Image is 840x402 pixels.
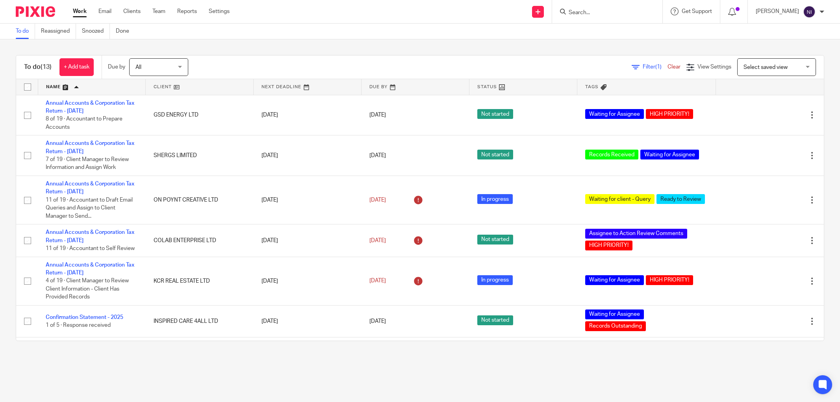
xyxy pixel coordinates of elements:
[254,257,362,305] td: [DATE]
[46,181,134,195] a: Annual Accounts & Corporation Tax Return - [DATE]
[254,135,362,176] td: [DATE]
[46,278,129,300] span: 4 of 19 · Client Manager to Review Client Information - Client Has Provided Records
[135,65,141,70] span: All
[585,229,687,239] span: Assignee to Action Review Comments
[477,275,513,285] span: In progress
[41,24,76,39] a: Reassigned
[477,150,513,159] span: Not started
[369,153,386,158] span: [DATE]
[116,24,135,39] a: Done
[369,197,386,203] span: [DATE]
[46,230,134,243] a: Annual Accounts & Corporation Tax Return - [DATE]
[46,157,129,170] span: 7 of 19 · Client Manager to Review Information and Assign Work
[146,305,254,337] td: INSPIRED CARE 4ALL LTD
[254,95,362,135] td: [DATE]
[668,64,681,70] a: Clear
[585,309,644,319] span: Waiting for Assignee
[146,95,254,135] td: GSD ENERGY LTD
[744,65,788,70] span: Select saved view
[24,63,52,71] h1: To do
[477,315,513,325] span: Not started
[643,64,668,70] span: Filter
[585,275,644,285] span: Waiting for Assignee
[146,337,254,369] td: SKILLS LAB FOOTBALL COACHING LTD
[585,321,646,331] span: Records Outstanding
[568,9,639,17] input: Search
[177,7,197,15] a: Reports
[369,319,386,324] span: [DATE]
[16,6,55,17] img: Pixie
[697,64,731,70] span: View Settings
[46,197,133,219] span: 11 of 19 · Accountant to Draft Email Queries and Assign to Client Manager to Send...
[640,150,699,159] span: Waiting for Assignee
[655,64,662,70] span: (1)
[59,58,94,76] a: + Add task
[146,135,254,176] td: SHERGS LIMITED
[477,194,513,204] span: In progress
[46,262,134,276] a: Annual Accounts & Corporation Tax Return - [DATE]
[16,24,35,39] a: To do
[585,241,632,250] span: HIGH PRIORITY!
[585,150,638,159] span: Records Received
[152,7,165,15] a: Team
[369,112,386,118] span: [DATE]
[254,305,362,337] td: [DATE]
[146,224,254,257] td: COLAB ENTERPRISE LTD
[646,109,693,119] span: HIGH PRIORITY!
[46,141,134,154] a: Annual Accounts & Corporation Tax Return - [DATE]
[756,7,799,15] p: [PERSON_NAME]
[46,100,134,114] a: Annual Accounts & Corporation Tax Return - [DATE]
[41,64,52,70] span: (13)
[585,85,599,89] span: Tags
[73,7,87,15] a: Work
[146,176,254,224] td: ON POYNT CREATIVE LTD
[46,315,123,320] a: Confirmation Statement - 2025
[369,278,386,284] span: [DATE]
[656,194,705,204] span: Ready to Review
[477,235,513,245] span: Not started
[369,238,386,243] span: [DATE]
[146,257,254,305] td: KCR REAL ESTATE LTD
[585,109,644,119] span: Waiting for Assignee
[254,337,362,369] td: [DATE]
[98,7,111,15] a: Email
[123,7,141,15] a: Clients
[209,7,230,15] a: Settings
[254,224,362,257] td: [DATE]
[82,24,110,39] a: Snoozed
[46,116,122,130] span: 8 of 19 · Accountant to Prepare Accounts
[682,9,712,14] span: Get Support
[108,63,125,71] p: Due by
[254,176,362,224] td: [DATE]
[803,6,816,18] img: svg%3E
[477,109,513,119] span: Not started
[46,322,111,328] span: 1 of 5 · Response received
[46,246,135,251] span: 11 of 19 · Accountant to Self Review
[646,275,693,285] span: HIGH PRIORITY!
[585,194,655,204] span: Waiting for client - Query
